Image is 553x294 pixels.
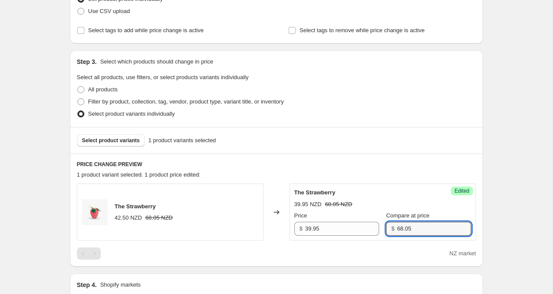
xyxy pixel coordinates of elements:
div: 42.50 NZD [115,214,142,222]
strike: 68.05 NZD [145,214,173,222]
span: Compare at price [386,212,430,219]
p: Select which products should change in price [100,57,213,66]
span: 1 product variant selected. 1 product price edited: [77,171,201,178]
span: 1 product variants selected [148,136,216,145]
h6: PRICE CHANGE PREVIEW [77,161,476,168]
span: Price [294,212,307,219]
img: S895a174038324574a489bb3e16230466T_80x.jpg [82,199,108,225]
span: Edited [454,187,469,194]
span: Select tags to add while price change is active [88,27,204,33]
span: $ [391,225,394,232]
h2: Step 4. [77,281,97,289]
h2: Step 3. [77,57,97,66]
span: Select all products, use filters, or select products variants individually [77,74,249,80]
span: All products [88,86,118,93]
span: Select product variants individually [88,110,175,117]
span: NZ market [450,250,476,257]
p: Shopify markets [100,281,140,289]
nav: Pagination [77,247,101,260]
strike: 68.05 NZD [325,200,352,209]
span: The Strawberry [115,203,156,210]
span: Select tags to remove while price change is active [300,27,425,33]
button: Select product variants [77,134,145,147]
div: 39.95 NZD [294,200,322,209]
span: Use CSV upload [88,8,130,14]
span: The Strawberry [294,189,336,196]
span: Select product variants [82,137,140,144]
span: Filter by product, collection, tag, vendor, product type, variant title, or inventory [88,98,284,105]
span: $ [300,225,303,232]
